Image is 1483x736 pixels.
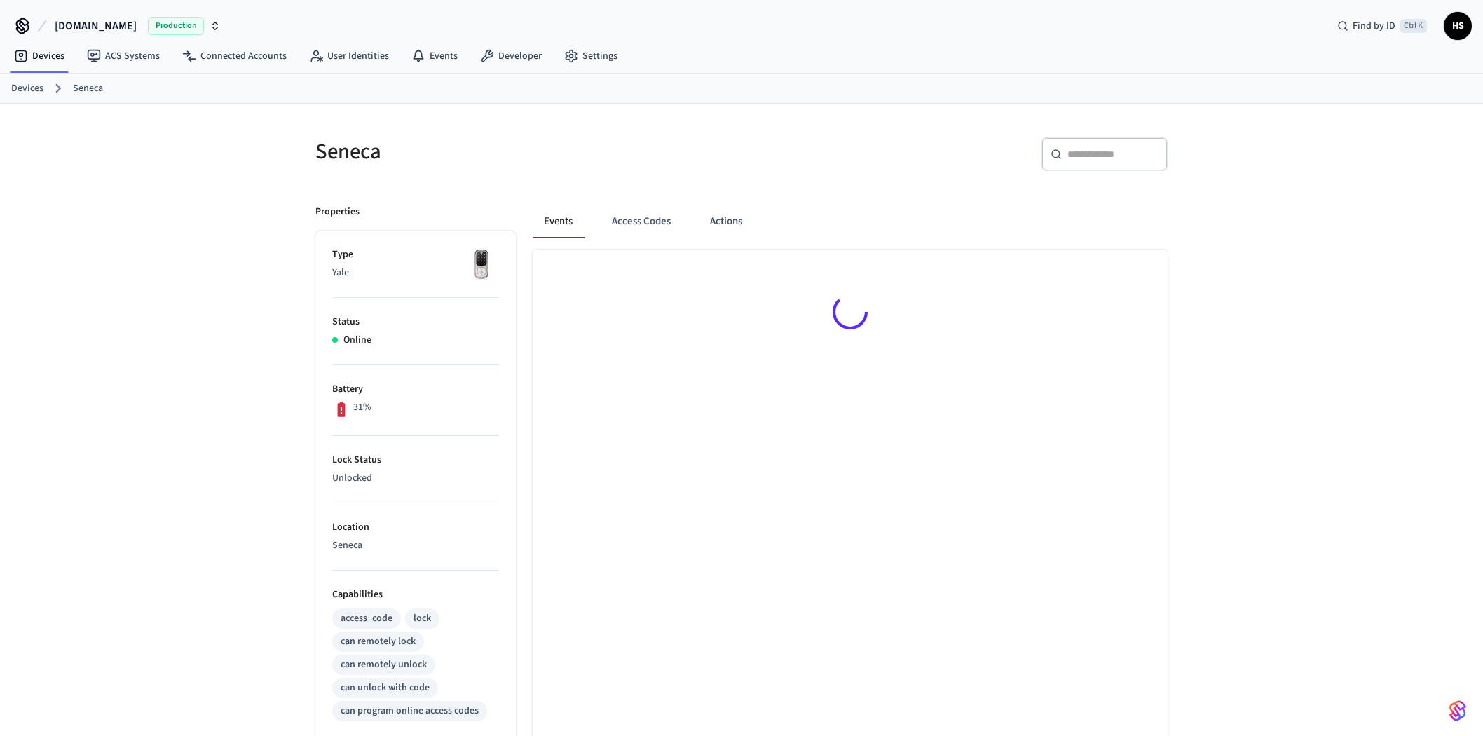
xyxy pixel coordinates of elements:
[148,17,204,35] span: Production
[341,634,416,649] div: can remotely lock
[343,333,371,348] p: Online
[553,43,629,69] a: Settings
[533,205,584,238] button: Events
[341,704,479,718] div: can program online access codes
[1445,13,1470,39] span: HS
[1449,700,1466,722] img: SeamLogoGradient.69752ec5.svg
[464,247,499,282] img: Yale Assure Touchscreen Wifi Smart Lock, Satin Nickel, Front
[699,205,753,238] button: Actions
[3,43,76,69] a: Devices
[341,611,392,626] div: access_code
[601,205,682,238] button: Access Codes
[414,611,431,626] div: lock
[76,43,171,69] a: ACS Systems
[315,205,360,219] p: Properties
[1400,19,1427,33] span: Ctrl K
[332,382,499,397] p: Battery
[332,315,499,329] p: Status
[73,81,103,96] a: Seneca
[1326,13,1438,39] div: Find by IDCtrl K
[315,137,733,166] h5: Seneca
[11,81,43,96] a: Devices
[341,657,427,672] div: can remotely unlock
[171,43,298,69] a: Connected Accounts
[332,266,499,280] p: Yale
[55,18,137,34] span: [DOMAIN_NAME]
[400,43,469,69] a: Events
[332,538,499,553] p: Seneca
[298,43,400,69] a: User Identities
[332,453,499,468] p: Lock Status
[533,205,1168,238] div: ant example
[332,587,499,602] p: Capabilities
[1444,12,1472,40] button: HS
[332,247,499,262] p: Type
[469,43,553,69] a: Developer
[341,681,430,695] div: can unlock with code
[1353,19,1395,33] span: Find by ID
[353,400,371,415] p: 31%
[332,471,499,486] p: Unlocked
[332,520,499,535] p: Location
